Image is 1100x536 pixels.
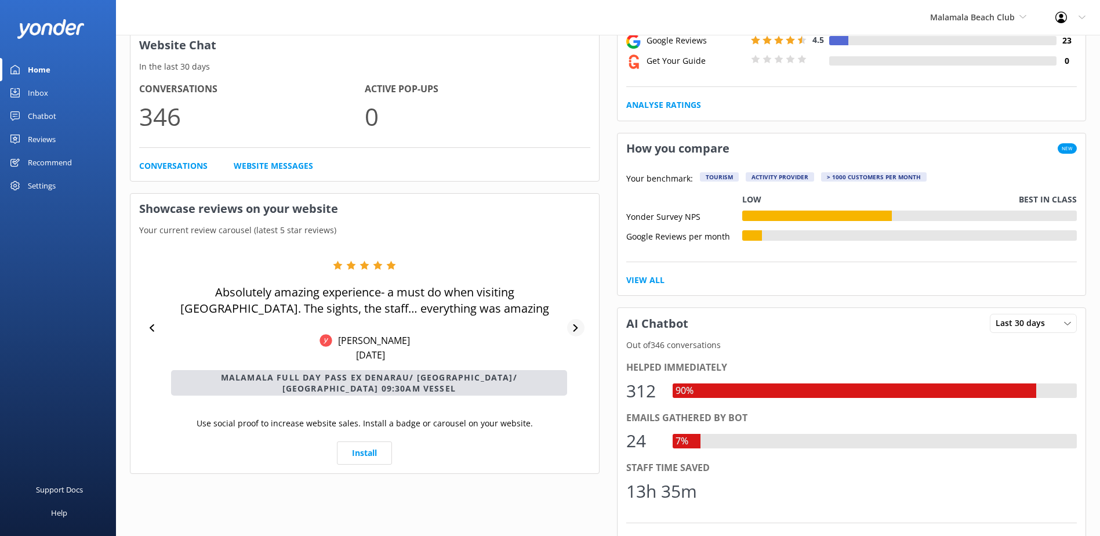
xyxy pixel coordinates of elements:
h4: Active Pop-ups [365,82,590,97]
h3: How you compare [618,133,738,164]
div: 24 [626,427,661,455]
a: Install [337,441,392,465]
div: 312 [626,377,661,405]
div: Recommend [28,151,72,174]
p: Malamala Full Day Pass ex Denarau/ [GEOGRAPHIC_DATA]/ [GEOGRAPHIC_DATA] 09:30am Vessel [171,370,567,396]
div: Settings [28,174,56,197]
img: yonder-white-logo.png [17,19,84,38]
p: [PERSON_NAME] [332,334,410,347]
div: Help [51,501,67,524]
p: Low [742,193,761,206]
img: Yonder [320,334,332,347]
div: 13h 35m [626,477,697,505]
p: In the last 30 days [130,60,599,73]
span: New [1058,143,1077,154]
div: Tourism [700,172,739,182]
p: 0 [365,97,590,136]
p: Absolutely amazing experience- a must do when visiting [GEOGRAPHIC_DATA]. The sights, the staff… ... [162,284,567,317]
div: Inbox [28,81,48,104]
h3: Website Chat [130,30,599,60]
div: Yonder Survey NPS [626,211,742,221]
div: Helped immediately [626,360,1077,375]
span: Last 30 days [996,317,1052,329]
p: Your benchmark: [626,172,693,186]
a: Analyse Ratings [626,99,701,111]
div: 7% [673,434,691,449]
div: Staff time saved [626,461,1077,476]
div: 90% [673,383,696,399]
p: Use social proof to increase website sales. Install a badge or carousel on your website. [197,417,533,430]
div: Google Reviews per month [626,230,742,241]
h4: 23 [1057,34,1077,47]
div: Reviews [28,128,56,151]
h4: Conversations [139,82,365,97]
div: Emails gathered by bot [626,411,1077,426]
span: 4.5 [812,34,824,45]
a: View All [626,274,665,287]
div: Google Reviews [644,34,748,47]
p: 346 [139,97,365,136]
h3: Showcase reviews on your website [130,194,599,224]
a: Website Messages [234,160,313,172]
span: Malamala Beach Club [930,12,1015,23]
a: Conversations [139,160,208,172]
p: [DATE] [356,349,385,361]
p: Best in class [1019,193,1077,206]
p: Your current review carousel (latest 5 star reviews) [130,224,599,237]
div: Get Your Guide [644,55,748,67]
h3: AI Chatbot [618,309,697,339]
p: Out of 346 conversations [618,339,1086,352]
div: Chatbot [28,104,56,128]
div: Support Docs [36,478,83,501]
div: Activity Provider [746,172,814,182]
h4: 0 [1057,55,1077,67]
div: > 1000 customers per month [821,172,927,182]
div: Home [28,58,50,81]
